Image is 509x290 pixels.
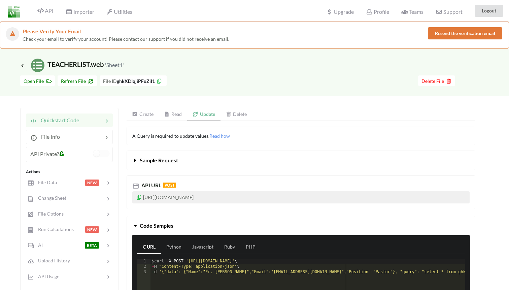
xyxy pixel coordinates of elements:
[85,226,99,233] span: NEW
[475,5,503,17] button: Logout
[34,226,74,232] span: Run Calculations
[34,180,57,185] span: File Data
[220,108,252,121] a: Delete
[161,240,187,254] a: Python
[37,7,54,14] span: API
[105,62,124,68] small: 'Sheet1'
[85,242,99,249] span: BETA
[421,78,452,84] span: Delete File
[137,259,150,264] div: 1
[326,9,354,14] span: Upgrade
[26,169,113,175] div: Actions
[37,117,79,123] span: Quickstart Code
[127,216,475,235] button: Code Samples
[366,8,389,15] span: Profile
[117,78,155,84] b: ghkXDIqjiPFxZil1
[20,60,124,68] span: TEACHERLIST.web
[30,151,59,157] span: API Private?
[20,75,55,86] button: Open File
[34,195,66,201] span: Change Sheet
[24,78,52,84] span: Open File
[34,258,70,263] span: Upload History
[103,78,117,84] span: File ID
[187,240,219,254] a: Javascript
[58,75,97,86] button: Refresh File
[140,222,173,229] span: Code Samples
[106,8,132,15] span: Utilities
[219,240,240,254] a: Ruby
[127,151,475,170] button: Sample Request
[163,183,176,188] span: POST
[140,157,178,163] span: Sample Request
[23,28,81,34] span: Please Verify Your Email
[137,240,161,254] a: C URL
[127,108,159,121] a: Create
[23,36,229,42] span: Check your email to verify your account! Please contact our support if you did not receive an email.
[66,8,94,15] span: Importer
[34,273,59,279] span: API Usage
[436,9,462,14] span: Support
[240,240,261,254] a: PHP
[34,211,64,217] span: File Options
[428,27,502,39] button: Resend the verification email
[209,133,230,139] span: Read how
[132,191,470,203] p: [URL][DOMAIN_NAME]
[61,78,94,84] span: Refresh File
[37,133,60,140] span: File Info
[187,108,220,121] a: Update
[8,6,20,18] img: LogoIcon.png
[418,75,455,86] button: Delete File
[137,264,150,269] div: 2
[34,242,43,248] span: AI
[85,180,99,186] span: NEW
[401,8,423,15] span: Teams
[137,269,150,275] div: 3
[159,108,188,121] a: Read
[31,59,44,72] img: /static/media/sheets.7a1b7961.svg
[132,133,230,139] span: A Query is required to update values.
[140,182,161,188] span: API URL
